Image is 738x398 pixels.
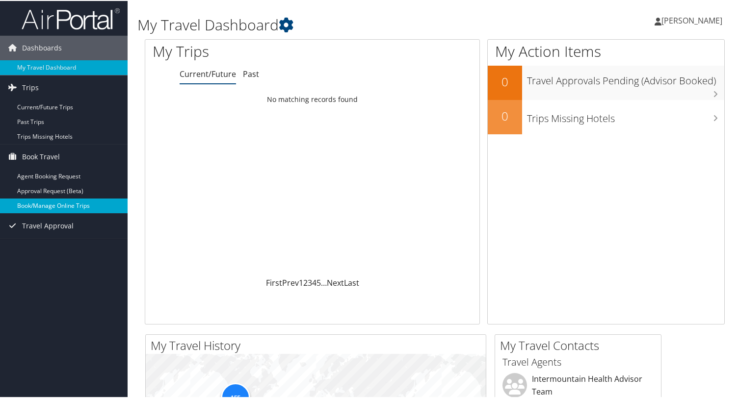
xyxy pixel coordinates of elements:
[488,65,724,99] a: 0Travel Approvals Pending (Advisor Booked)
[488,73,522,89] h2: 0
[137,14,534,34] h1: My Travel Dashboard
[22,75,39,99] span: Trips
[145,90,479,107] td: No matching records found
[266,276,282,287] a: First
[502,354,654,368] h3: Travel Agents
[321,276,327,287] span: …
[488,99,724,133] a: 0Trips Missing Hotels
[299,276,303,287] a: 1
[151,336,486,353] h2: My Travel History
[655,5,732,34] a: [PERSON_NAME]
[303,276,308,287] a: 2
[22,6,120,29] img: airportal-logo.png
[180,68,236,78] a: Current/Future
[22,213,74,237] span: Travel Approval
[500,336,661,353] h2: My Travel Contacts
[488,40,724,61] h1: My Action Items
[316,276,321,287] a: 5
[243,68,259,78] a: Past
[22,35,62,59] span: Dashboards
[344,276,359,287] a: Last
[282,276,299,287] a: Prev
[308,276,312,287] a: 3
[153,40,333,61] h1: My Trips
[22,144,60,168] span: Book Travel
[527,106,724,124] h3: Trips Missing Hotels
[327,276,344,287] a: Next
[312,276,316,287] a: 4
[661,14,722,25] span: [PERSON_NAME]
[488,107,522,124] h2: 0
[527,68,724,87] h3: Travel Approvals Pending (Advisor Booked)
